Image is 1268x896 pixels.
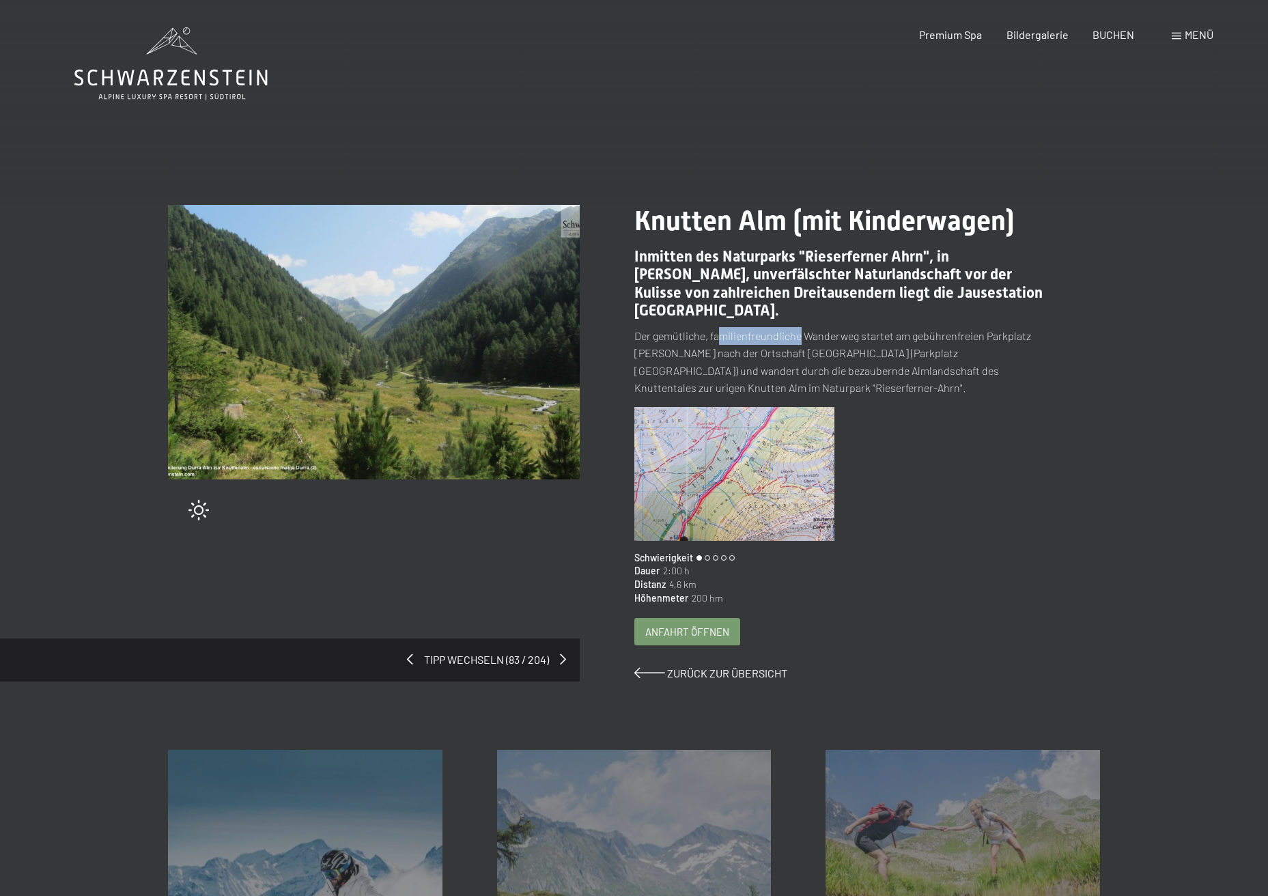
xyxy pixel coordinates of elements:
span: Höhenmeter [634,591,688,605]
span: Knutten Alm (mit Kinderwagen) [634,205,1015,237]
a: Bildergalerie [1006,28,1069,41]
span: Schwierigkeit [634,551,693,565]
img: Knutten Alm (mit Kinderwagen) [168,205,580,479]
a: Premium Spa [919,28,982,41]
span: Menü [1185,28,1213,41]
span: 2:00 h [660,564,690,578]
img: Knutten Alm (mit Kinderwagen) [634,407,835,541]
span: Anfahrt öffnen [645,625,729,639]
span: Dauer [634,564,660,578]
span: 200 hm [688,591,723,605]
a: BUCHEN [1093,28,1134,41]
p: Der gemütliche, familienfreundliche Wanderweg startet am gebührenfreien Parkplatz [PERSON_NAME] n... [634,327,1046,397]
span: Tipp wechseln (83 / 204) [413,652,560,667]
span: 4,6 km [666,578,696,591]
span: Inmitten des Naturparks "Rieserferner Ahrn", in [PERSON_NAME], unverfälschter Naturlandschaft vor... [634,248,1043,319]
span: Zurück zur Übersicht [667,667,787,680]
a: Zurück zur Übersicht [634,667,787,680]
span: Distanz [634,578,666,591]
